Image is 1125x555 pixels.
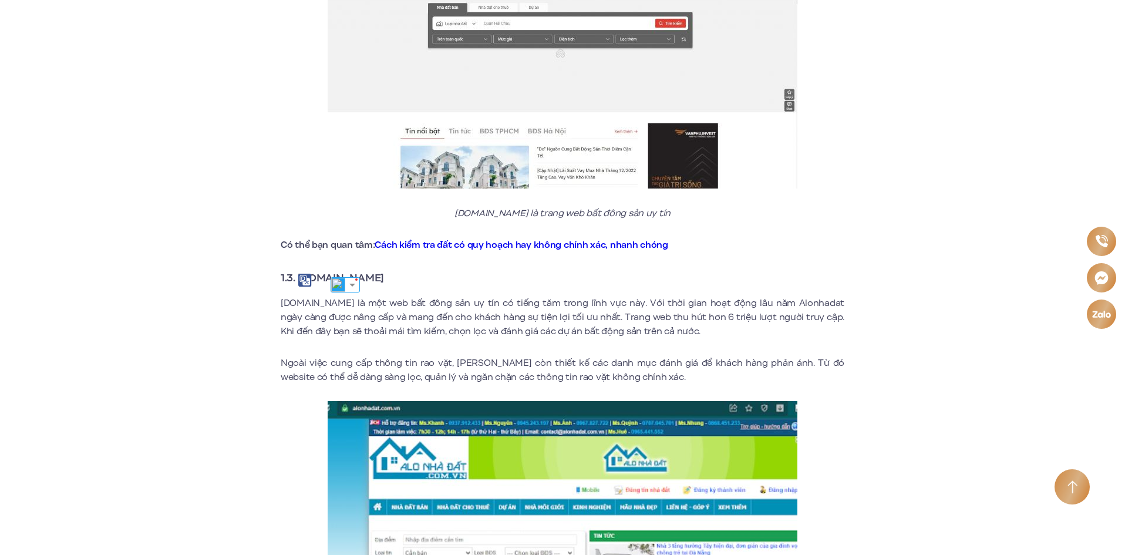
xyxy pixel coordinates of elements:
[1093,270,1109,285] img: Messenger icon
[1092,309,1111,318] img: Zalo icon
[281,296,844,338] p: [DOMAIN_NAME] là một web bất đông sản uy tín có tiếng tăm trong lĩnh vực này. Với thời gian hoạt ...
[281,238,668,251] strong: Có thể bạn quan tâm:
[1094,234,1109,248] img: Phone icon
[1067,480,1077,494] img: Arrow icon
[375,238,668,251] a: Cách kiểm tra đất có quy hoạch hay không chính xác, nhanh chóng
[281,356,844,384] p: Ngoài việc cung cấp thông tin rao vặt, [PERSON_NAME] còn thiết kế các danh mục đánh giá để khách ...
[281,270,384,285] strong: 1.3. [DOMAIN_NAME]
[454,207,671,220] em: [DOMAIN_NAME] là trang web bất đông sản uy tín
